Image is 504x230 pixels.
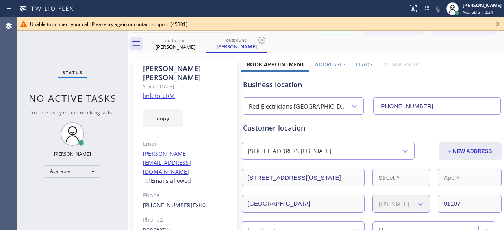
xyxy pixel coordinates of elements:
span: Ext: 0 [193,201,206,209]
span: Status [63,70,83,75]
div: Available [45,165,100,178]
div: Since: [DATE] [143,82,228,91]
input: Street # [372,169,430,186]
div: outbound [207,37,266,43]
input: ZIP [438,195,502,213]
input: Address [242,169,365,186]
div: [PERSON_NAME] [207,43,266,50]
span: No active tasks [29,92,117,105]
label: Book Appointment [246,61,304,68]
label: Membership [383,61,419,68]
span: You are ready to start receiving tasks. [31,109,114,116]
div: outbound [146,37,205,43]
label: Emails allowed [143,177,191,184]
input: City [242,195,365,213]
div: [PERSON_NAME] [54,151,91,157]
input: Emails allowed [145,178,150,183]
input: Apt. # [438,169,502,186]
a: [PHONE_NUMBER] [143,201,193,209]
div: Phone [143,191,228,200]
button: Mute [433,3,444,14]
label: Addresses [315,61,346,68]
label: Leads [356,61,372,68]
div: Larry Thacker [207,35,266,52]
button: + NEW ADDRESS [439,142,502,160]
a: link to CRM [143,92,175,99]
div: Email [143,140,228,149]
a: [PERSON_NAME][EMAIL_ADDRESS][DOMAIN_NAME] [143,150,191,175]
div: [PERSON_NAME] [463,2,502,9]
div: Phone2 [143,215,228,224]
input: Phone Number [373,97,501,115]
span: Unable to connect your call. Please try again or contact support. [45301] [30,21,187,28]
div: [STREET_ADDRESS][US_STATE] [248,147,331,156]
span: Available | 2:24 [463,9,493,15]
div: Business location [243,79,500,90]
div: Larry Thacker [146,35,205,53]
button: copy [143,109,183,127]
div: Red Electricians [GEOGRAPHIC_DATA] [249,102,348,111]
div: [PERSON_NAME] [146,43,205,50]
div: Customer location [243,123,500,133]
div: [PERSON_NAME] [PERSON_NAME] [143,64,228,82]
